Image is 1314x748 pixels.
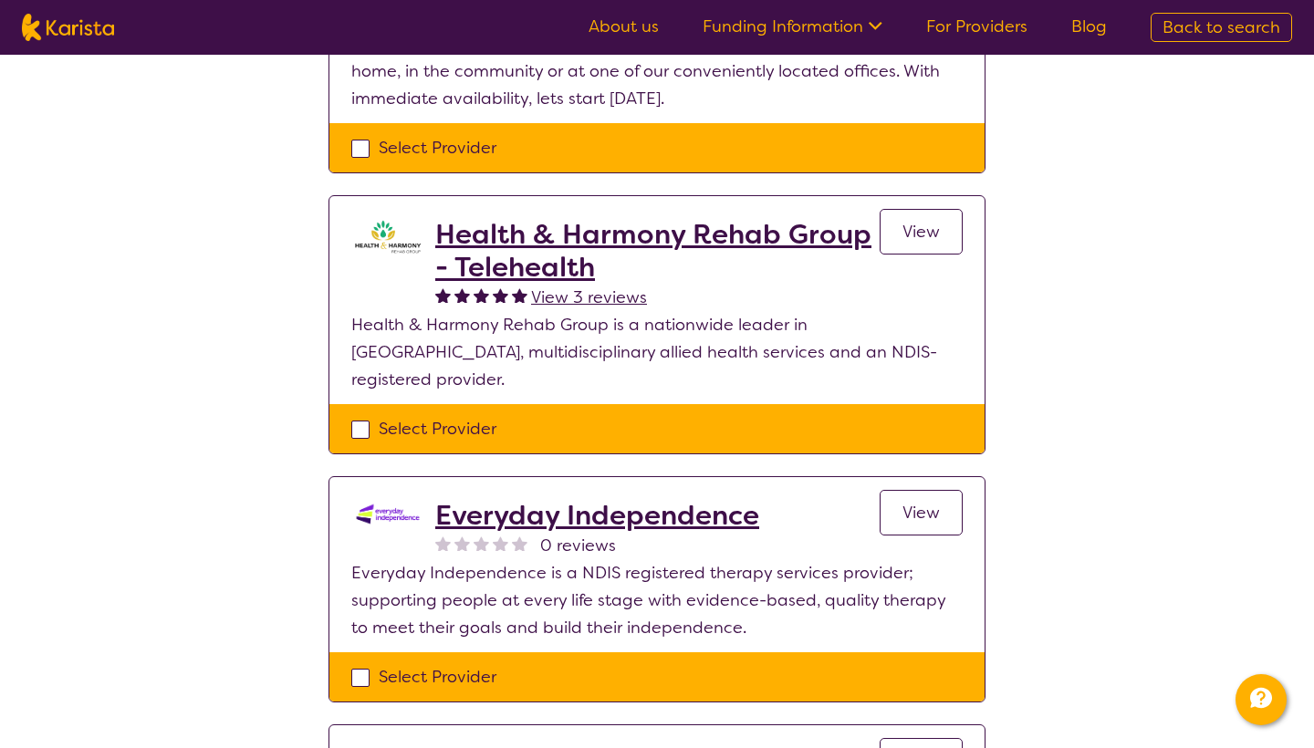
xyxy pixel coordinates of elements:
[1151,13,1292,42] a: Back to search
[902,221,940,243] span: View
[351,499,424,528] img: kdssqoqrr0tfqzmv8ac0.png
[474,535,489,551] img: nonereviewstar
[435,535,451,551] img: nonereviewstar
[512,287,527,303] img: fullstar
[493,535,508,551] img: nonereviewstar
[1236,674,1287,725] button: Channel Menu
[540,532,616,559] span: 0 reviews
[531,284,647,311] a: View 3 reviews
[880,490,963,535] a: View
[880,209,963,255] a: View
[926,16,1027,37] a: For Providers
[351,30,963,112] p: Ability Partners provide Allied Health Services in the convenience of your own home, in the commu...
[435,287,451,303] img: fullstar
[351,311,963,393] p: Health & Harmony Rehab Group is a nationwide leader in [GEOGRAPHIC_DATA], multidisciplinary allie...
[435,499,759,532] a: Everyday Independence
[703,16,882,37] a: Funding Information
[589,16,659,37] a: About us
[493,287,508,303] img: fullstar
[1071,16,1107,37] a: Blog
[902,502,940,524] span: View
[351,559,963,641] p: Everyday Independence is a NDIS registered therapy services provider; supporting people at every ...
[351,218,424,255] img: ztak9tblhgtrn1fit8ap.png
[454,287,470,303] img: fullstar
[435,218,880,284] a: Health & Harmony Rehab Group - Telehealth
[22,14,114,41] img: Karista logo
[512,535,527,551] img: nonereviewstar
[531,286,647,308] span: View 3 reviews
[474,287,489,303] img: fullstar
[454,535,470,551] img: nonereviewstar
[1163,16,1280,38] span: Back to search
